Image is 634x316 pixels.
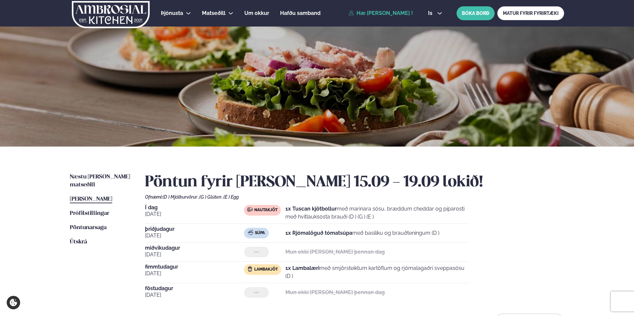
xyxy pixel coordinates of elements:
span: [DATE] [145,232,244,240]
img: Lamb.svg [247,266,253,272]
a: Hæ [PERSON_NAME] ! [349,10,413,16]
span: Matseðill [202,10,225,16]
span: (E ) Egg [223,194,239,200]
a: Cookie settings [7,296,20,309]
a: Pöntunarsaga [70,224,107,232]
span: (D ) Mjólkurvörur , [163,194,199,200]
span: Lambakjöt [254,267,278,272]
img: beef.svg [247,207,253,212]
strong: 1x Rjómalöguð tómatsúpa [285,230,352,236]
button: is [423,11,448,16]
span: is [428,11,434,16]
span: Hafðu samband [280,10,320,16]
p: með marinara sósu, bræddum cheddar og piparosti með hvítlauksosta brauði (D ) (G ) (E ) [285,205,469,221]
span: [DATE] [145,251,244,259]
span: Í dag [145,205,244,210]
span: Pöntunarsaga [70,225,107,230]
span: miðvikudagur [145,245,244,251]
strong: Mun ekki [PERSON_NAME] þennan dag [285,249,385,255]
span: --- [254,290,259,295]
strong: 1x Tuscan kjötbollur [285,206,337,212]
span: Prófílstillingar [70,211,109,216]
span: Súpa [255,230,265,236]
span: [PERSON_NAME] [70,196,112,202]
span: [DATE] [145,291,244,299]
h2: Pöntun fyrir [PERSON_NAME] 15.09 - 19.09 lokið! [145,173,564,192]
p: með basilíku og brauðteningum (D ) [285,229,439,237]
a: MATUR FYRIR FYRIRTÆKI [497,6,564,20]
span: Næstu [PERSON_NAME] matseðill [70,174,130,188]
span: Þjónusta [161,10,183,16]
span: Nautakjöt [254,208,277,213]
a: Um okkur [244,9,269,17]
a: Prófílstillingar [70,210,109,218]
span: þriðjudagur [145,226,244,232]
span: Útskrá [70,239,87,245]
strong: 1x Lambalæri [285,265,319,271]
a: Þjónusta [161,9,183,17]
span: föstudagur [145,286,244,291]
button: BÓKA BORÐ [457,6,495,20]
a: Matseðill [202,9,225,17]
strong: Mun ekki [PERSON_NAME] þennan dag [285,289,385,295]
span: fimmtudagur [145,264,244,270]
a: [PERSON_NAME] [70,195,112,203]
img: logo [71,1,150,28]
span: [DATE] [145,270,244,278]
span: --- [254,249,259,255]
a: Útskrá [70,238,87,246]
img: soup.svg [248,230,253,235]
a: Hafðu samband [280,9,320,17]
span: Um okkur [244,10,269,16]
p: með smjörsteiktum kartöflum og rjómalagaðri sveppasósu (D ) [285,264,469,280]
span: [DATE] [145,210,244,218]
div: Ofnæmi: [145,194,564,200]
a: Næstu [PERSON_NAME] matseðill [70,173,132,189]
span: (G ) Glúten , [199,194,223,200]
